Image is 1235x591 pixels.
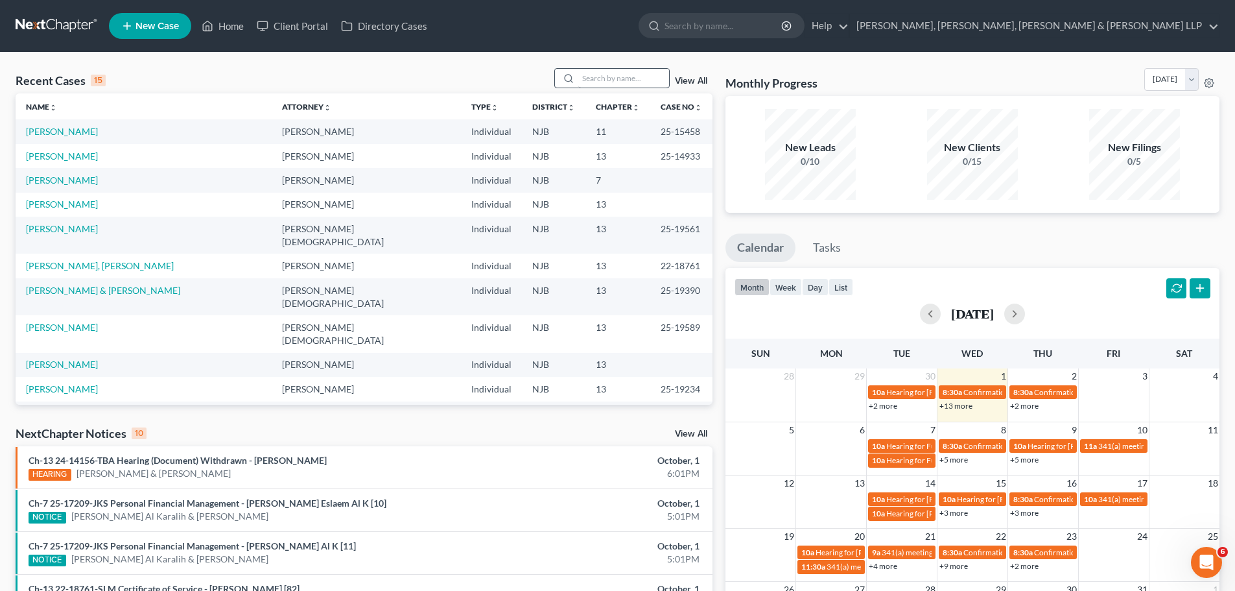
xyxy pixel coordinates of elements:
span: 8 [1000,422,1007,438]
span: 10a [943,494,956,504]
td: Individual [461,119,522,143]
span: Thu [1033,348,1052,359]
span: Hearing for Fulme Cruces [PERSON_NAME] De Zeballo [886,455,1073,465]
a: +2 more [869,401,897,411]
span: Hearing for [PERSON_NAME] [1028,441,1129,451]
span: 8:30a [943,548,962,557]
h2: [DATE] [951,307,994,320]
button: list [829,278,853,296]
div: 0/10 [765,155,856,168]
a: [PERSON_NAME], [PERSON_NAME], [PERSON_NAME] & [PERSON_NAME] LLP [850,14,1219,38]
span: Tue [893,348,910,359]
td: 25-19561 [650,217,712,254]
span: 19 [782,529,795,544]
td: 25-19412 [650,402,712,426]
span: 5 [788,422,795,438]
div: October, 1 [484,497,700,510]
span: 10a [872,509,885,518]
td: 13 [585,144,650,168]
span: Hearing for [PERSON_NAME] [886,387,987,397]
td: Individual [461,144,522,168]
div: New Leads [765,140,856,155]
div: NOTICE [29,512,66,524]
span: 8:30a [1013,387,1033,397]
a: +3 more [939,508,968,518]
span: 30 [924,368,937,384]
a: Chapterunfold_more [596,102,640,112]
a: +4 more [869,561,897,571]
a: [PERSON_NAME] [26,126,98,137]
span: 11a [1084,441,1097,451]
div: 15 [91,75,106,86]
td: 13 [585,315,650,352]
span: 11:30a [801,562,825,572]
div: October, 1 [484,454,700,467]
span: Confirmation hearing for [PERSON_NAME] [963,441,1111,451]
i: unfold_more [567,104,575,112]
td: 25-19589 [650,315,712,352]
a: +9 more [939,561,968,571]
button: week [770,278,802,296]
div: October, 1 [484,540,700,553]
td: Individual [461,217,522,254]
span: Confirmation hearing for [PERSON_NAME] [963,387,1111,397]
td: NJB [522,119,585,143]
button: day [802,278,829,296]
span: 1 [1000,368,1007,384]
span: 17 [1136,476,1149,491]
div: 0/15 [927,155,1018,168]
span: Hearing for [PERSON_NAME] [886,509,987,518]
div: NextChapter Notices [16,426,147,441]
div: 0/5 [1089,155,1180,168]
a: [PERSON_NAME] [26,151,98,162]
a: Calendar [725,234,795,262]
a: Case Nounfold_more [661,102,702,112]
a: Tasks [801,234,853,262]
span: 9 [1070,422,1078,438]
span: New Case [135,21,179,31]
a: [PERSON_NAME], [PERSON_NAME] [26,260,174,271]
a: Client Portal [250,14,335,38]
span: 341(a) meeting for [PERSON_NAME] [882,548,1007,557]
a: [PERSON_NAME] & [PERSON_NAME] [76,467,231,480]
td: 22-18761 [650,254,712,278]
td: NJB [522,353,585,377]
a: +5 more [1010,455,1039,464]
span: Hearing for [PERSON_NAME] [957,494,1058,504]
iframe: Intercom live chat [1191,547,1222,578]
input: Search by name... [578,69,669,88]
span: 3 [1141,368,1149,384]
a: [PERSON_NAME] & [PERSON_NAME] [26,285,180,296]
span: Mon [820,348,843,359]
span: 13 [853,476,866,491]
td: [PERSON_NAME] [272,254,461,278]
a: +2 more [1010,401,1039,411]
a: Districtunfold_more [532,102,575,112]
span: 12 [782,476,795,491]
td: 11 [585,119,650,143]
span: 9a [872,548,880,557]
td: Individual [461,402,522,426]
span: 8:30a [1013,494,1033,504]
span: 10a [872,441,885,451]
div: NOTICE [29,555,66,566]
span: 10a [801,548,814,557]
a: [PERSON_NAME] [26,359,98,370]
td: NJB [522,254,585,278]
td: Individual [461,278,522,315]
a: Directory Cases [335,14,434,38]
span: 4 [1212,368,1219,384]
span: 23 [1065,529,1078,544]
span: 7 [929,422,937,438]
span: Hearing for Fulme Cruces [PERSON_NAME] De Zeballo [886,441,1073,451]
td: [PERSON_NAME][DEMOGRAPHIC_DATA] [272,315,461,352]
a: Help [805,14,849,38]
td: Individual [461,377,522,401]
span: 16 [1065,476,1078,491]
td: 13 [585,278,650,315]
a: Attorneyunfold_more [282,102,331,112]
a: Ch-7 25-17209-JKS Personal Financial Management - [PERSON_NAME] Al K [11] [29,540,356,551]
i: unfold_more [632,104,640,112]
div: 5:01PM [484,510,700,523]
span: 15 [994,476,1007,491]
